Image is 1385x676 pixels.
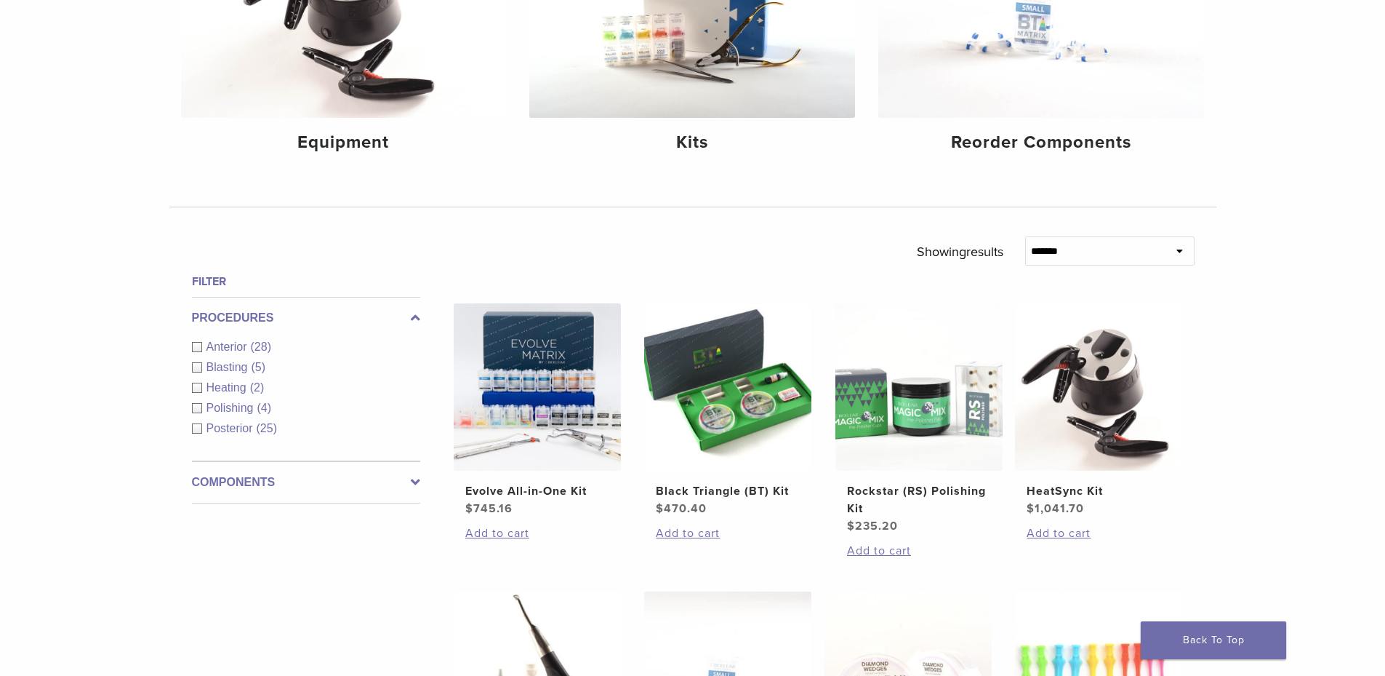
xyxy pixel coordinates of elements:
[890,130,1192,156] h4: Reorder Components
[1027,525,1171,542] a: Add to cart: “HeatSync Kit”
[206,341,251,353] span: Anterior
[193,130,495,156] h4: Equipment
[251,341,271,353] span: (28)
[206,381,250,394] span: Heating
[465,525,609,542] a: Add to cart: “Evolve All-in-One Kit”
[656,482,800,500] h2: Black Triangle (BT) Kit
[1141,621,1286,659] a: Back To Top
[847,519,855,533] span: $
[656,525,800,542] a: Add to cart: “Black Triangle (BT) Kit”
[1027,501,1035,516] span: $
[1027,501,1084,516] bdi: 1,041.70
[206,402,257,414] span: Polishing
[192,273,420,290] h4: Filter
[835,303,1003,471] img: Rockstar (RS) Polishing Kit
[192,309,420,327] label: Procedures
[453,303,622,517] a: Evolve All-in-One KitEvolve All-in-One Kit $745.16
[1014,303,1184,517] a: HeatSync KitHeatSync Kit $1,041.70
[656,501,664,516] span: $
[835,303,1004,535] a: Rockstar (RS) Polishing KitRockstar (RS) Polishing Kit $235.20
[541,130,843,156] h4: Kits
[251,361,265,373] span: (5)
[465,482,609,500] h2: Evolve All-in-One Kit
[847,542,991,560] a: Add to cart: “Rockstar (RS) Polishing Kit”
[206,361,252,373] span: Blasting
[257,402,271,414] span: (4)
[465,501,513,516] bdi: 745.16
[847,519,898,533] bdi: 235.20
[1015,303,1182,471] img: HeatSync Kit
[465,501,473,516] span: $
[250,381,265,394] span: (2)
[644,303,811,471] img: Black Triangle (BT) Kit
[454,303,621,471] img: Evolve All-in-One Kit
[917,236,1003,267] p: Showing results
[643,303,813,517] a: Black Triangle (BT) KitBlack Triangle (BT) Kit $470.40
[206,422,257,434] span: Posterior
[192,474,420,491] label: Components
[257,422,277,434] span: (25)
[1027,482,1171,500] h2: HeatSync Kit
[847,482,991,517] h2: Rockstar (RS) Polishing Kit
[656,501,707,516] bdi: 470.40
